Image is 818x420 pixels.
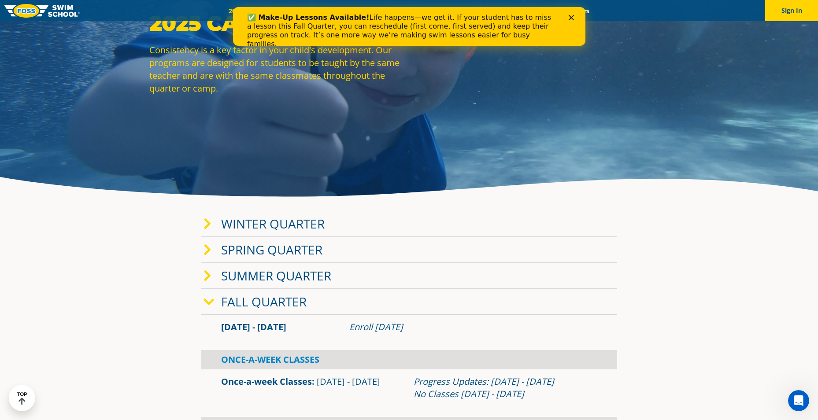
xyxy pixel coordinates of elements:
a: Schools [276,7,313,15]
b: ✅ Make-Up Lessons Available! [14,6,136,15]
a: Swim Like [PERSON_NAME] [440,7,533,15]
a: Spring Quarter [221,241,322,258]
div: Life happens—we get it. If your student has to miss a lesson this Fall Quarter, you can reschedul... [14,6,324,41]
a: Fall Quarter [221,293,307,310]
div: TOP [17,391,27,405]
p: Consistency is a key factor in your child's development. Our programs are designed for students t... [149,44,405,95]
div: Enroll [DATE] [349,321,597,333]
a: Summer Quarter [221,267,331,284]
a: Winter Quarter [221,215,325,232]
a: Once-a-week Classes [221,376,312,387]
a: Careers [560,7,597,15]
a: Swim Path® Program [313,7,390,15]
div: Close [336,8,344,13]
a: Blog [533,7,560,15]
strong: 2025 Calendar [149,11,331,36]
a: 2025 Calendar [221,7,276,15]
div: Progress Updates: [DATE] - [DATE] No Classes [DATE] - [DATE] [414,376,597,400]
a: About FOSS [390,7,440,15]
div: Once-A-Week Classes [201,350,617,369]
span: [DATE] - [DATE] [221,321,286,333]
iframe: Intercom live chat banner [233,7,585,46]
iframe: Intercom live chat [788,390,809,411]
span: [DATE] - [DATE] [317,376,380,387]
img: FOSS Swim School Logo [4,4,80,18]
